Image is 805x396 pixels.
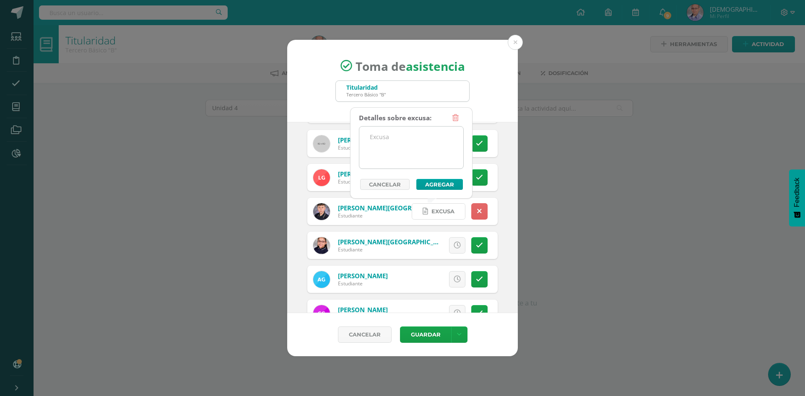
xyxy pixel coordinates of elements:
div: Estudiante [338,144,388,151]
div: Estudiante [338,246,439,253]
img: 60x60 [313,135,330,152]
button: Guardar [400,326,451,343]
a: Cancelar [338,326,392,343]
button: Agregar [416,179,463,190]
img: 3deb2e47ecc812463c09009b04c4ae04.png [313,305,330,322]
span: Excusa [431,204,454,219]
span: Toma de [356,58,465,74]
button: Feedback - Mostrar encuesta [789,169,805,226]
img: 676758e3d58f057122718a97fe7fe6d4.png [313,237,330,254]
span: Feedback [793,178,801,207]
div: Titularidad [346,83,386,91]
a: [PERSON_NAME] [338,170,388,178]
div: Estudiante [338,280,388,287]
div: Detalles sobre excusa: [359,110,431,126]
img: 1566c256e907b865924af749a5bfbf64.png [313,271,330,288]
div: Estudiante [338,178,388,185]
input: Busca un grado o sección aquí... [336,81,469,101]
a: [PERSON_NAME] [338,136,388,144]
div: Estudiante [338,212,439,219]
button: Close (Esc) [508,35,523,50]
a: [PERSON_NAME][GEOGRAPHIC_DATA] [338,238,452,246]
a: [PERSON_NAME] [338,272,388,280]
a: [PERSON_NAME] [338,305,388,314]
strong: asistencia [406,58,465,74]
a: [PERSON_NAME][GEOGRAPHIC_DATA] [338,204,452,212]
a: Cancelar [360,179,410,190]
a: Excusa [412,203,465,220]
img: ab009b8dbc847a4d3596e7279ef1b6c6.png [313,203,330,220]
div: Tercero Básico "B" [346,91,386,98]
img: 68285c2d13a5c76d81837ef5aaf679bf.png [313,169,330,186]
